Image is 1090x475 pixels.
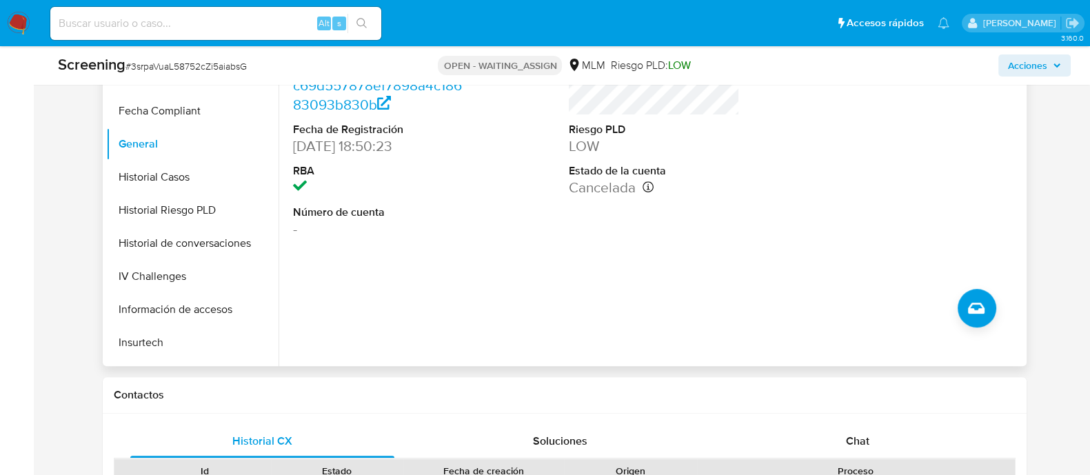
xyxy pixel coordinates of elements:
[293,163,463,179] dt: RBA
[532,433,587,449] span: Soluciones
[569,137,739,156] dd: LOW
[438,56,562,75] p: OPEN - WAITING_ASSIGN
[293,219,463,239] dd: -
[347,14,376,33] button: search-icon
[1060,32,1083,43] span: 3.160.0
[293,205,463,220] dt: Número de cuenta
[50,14,381,32] input: Buscar usuario o caso...
[106,94,279,128] button: Fecha Compliant
[58,53,125,75] b: Screening
[106,293,279,326] button: Información de accesos
[569,122,739,137] dt: Riesgo PLD
[846,433,869,449] span: Chat
[106,194,279,227] button: Historial Riesgo PLD
[125,59,247,73] span: # 3srpaVuaL58752cZi5aiabsG
[114,388,1016,402] h1: Contactos
[106,260,279,293] button: IV Challenges
[569,163,739,179] dt: Estado de la cuenta
[567,58,605,73] div: MLM
[106,227,279,260] button: Historial de conversaciones
[106,359,279,392] button: Items
[106,128,279,161] button: General
[938,17,949,29] a: Notificaciones
[293,75,462,114] a: c69d557878ef7898a4c18683093b830b
[319,17,330,30] span: Alt
[569,178,739,197] dd: Cancelada
[232,433,292,449] span: Historial CX
[667,57,690,73] span: LOW
[106,326,279,359] button: Insurtech
[337,17,341,30] span: s
[847,16,924,30] span: Accesos rápidos
[293,137,463,156] dd: [DATE] 18:50:23
[106,161,279,194] button: Historial Casos
[293,122,463,137] dt: Fecha de Registración
[1008,54,1047,77] span: Acciones
[610,58,690,73] span: Riesgo PLD:
[1065,16,1080,30] a: Salir
[982,17,1060,30] p: anamaria.arriagasanchez@mercadolibre.com.mx
[998,54,1071,77] button: Acciones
